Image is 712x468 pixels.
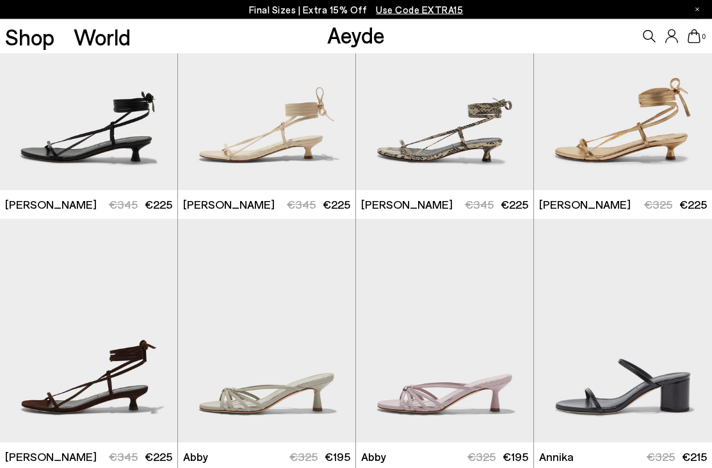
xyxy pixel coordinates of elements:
[145,198,172,212] span: €225
[325,450,350,464] span: €195
[682,450,707,464] span: €215
[501,198,528,212] span: €225
[539,197,631,213] span: [PERSON_NAME]
[323,198,350,212] span: €225
[467,450,496,464] span: €325
[5,26,54,48] a: Shop
[249,2,464,18] p: Final Sizes | Extra 15% Off
[5,449,97,465] span: [PERSON_NAME]
[178,220,355,443] img: Abby Leather Mules
[465,198,494,212] span: €345
[700,33,707,40] span: 0
[5,197,97,213] span: [PERSON_NAME]
[539,449,574,465] span: Annika
[644,198,672,212] span: €325
[183,197,275,213] span: [PERSON_NAME]
[361,449,386,465] span: Abby
[178,191,355,220] a: [PERSON_NAME] €345 €225
[647,450,675,464] span: €325
[289,450,318,464] span: €325
[109,198,138,212] span: €345
[376,4,463,15] span: Navigate to /collections/ss25-final-sizes
[688,29,700,44] a: 0
[287,198,316,212] span: €345
[534,191,712,220] a: [PERSON_NAME] €325 €225
[356,220,533,443] img: Abby Leather Mules
[145,450,172,464] span: €225
[356,191,533,220] a: [PERSON_NAME] €345 €225
[534,220,712,443] img: Annika Leather Sandals
[679,198,707,212] span: €225
[361,197,453,213] span: [PERSON_NAME]
[183,449,208,465] span: Abby
[503,450,528,464] span: €195
[109,450,138,464] span: €345
[327,21,385,48] a: Aeyde
[74,26,131,48] a: World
